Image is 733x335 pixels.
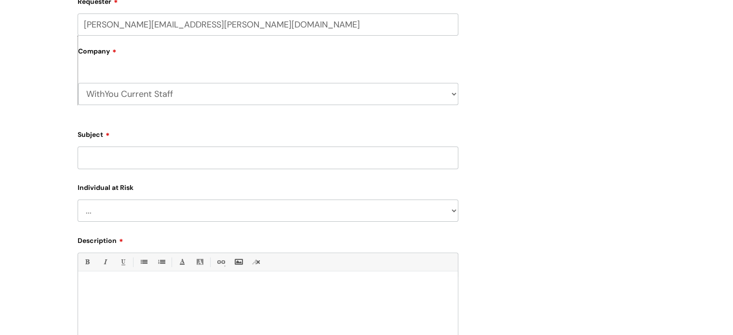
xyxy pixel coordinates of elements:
[78,127,458,139] label: Subject
[214,256,227,268] a: Link
[137,256,149,268] a: • Unordered List (Ctrl-Shift-7)
[81,256,93,268] a: Bold (Ctrl-B)
[176,256,188,268] a: Font Color
[99,256,111,268] a: Italic (Ctrl-I)
[250,256,262,268] a: Remove formatting (Ctrl-\)
[155,256,167,268] a: 1. Ordered List (Ctrl-Shift-8)
[78,13,458,36] input: Email
[117,256,129,268] a: Underline(Ctrl-U)
[78,233,458,245] label: Description
[194,256,206,268] a: Back Color
[78,182,458,192] label: Individual at Risk
[232,256,244,268] a: Insert Image...
[78,44,458,66] label: Company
